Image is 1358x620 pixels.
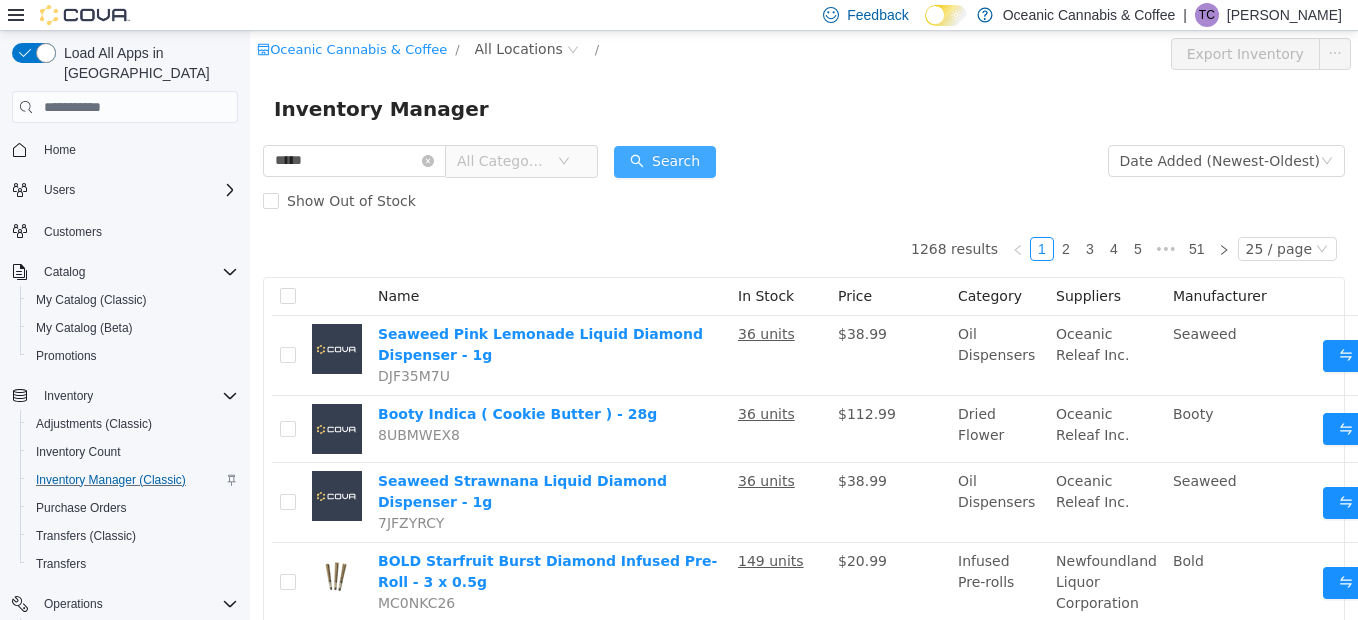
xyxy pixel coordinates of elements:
[20,550,246,578] button: Transfers
[28,496,238,520] span: Purchase Orders
[28,496,135,520] a: Purchase Orders
[44,264,85,280] span: Catalog
[1073,309,1165,341] button: icon: swapMove
[488,295,545,311] u: 36 units
[128,564,205,580] span: MC0NKC26
[205,11,209,26] span: /
[4,258,246,286] button: Catalog
[806,442,879,479] span: Oceanic Releaf Inc.
[36,472,186,488] span: Inventory Manager (Classic)
[36,137,238,162] span: Home
[56,43,238,83] span: Load All Apps in [GEOGRAPHIC_DATA]
[28,412,238,436] span: Adjustments (Classic)
[7,11,197,26] a: icon: shopOceanic Cannabis & Coffee
[207,120,298,140] span: All Categories
[62,520,112,570] img: BOLD Starfruit Burst Diamond Infused Pre-Roll - 3 x 0.5g hero shot
[1073,456,1165,488] button: icon: swapMove
[588,295,637,311] span: $38.99
[923,375,964,391] span: Booty
[962,206,986,230] li: Next Page
[588,442,637,458] span: $38.99
[225,7,313,29] span: All Locations
[28,440,129,464] a: Inventory Count
[28,468,194,492] a: Inventory Manager (Classic)
[923,295,987,311] span: Seaweed
[36,416,152,432] span: Adjustments (Classic)
[36,260,238,284] span: Catalog
[1066,212,1078,226] i: icon: down
[62,373,112,423] img: Booty Indica ( Cookie Butter ) - 28g placeholder
[1003,3,1176,27] p: Oceanic Cannabis & Coffee
[308,124,320,138] i: icon: down
[921,7,1070,39] button: Export Inventory
[128,375,407,391] a: Booty Indica ( Cookie Butter ) - 28g
[20,494,246,522] button: Purchase Orders
[20,342,246,370] button: Promotions
[20,522,246,550] button: Transfers (Classic)
[900,206,932,230] span: •••
[933,207,961,229] a: 51
[36,178,83,202] button: Users
[36,592,238,616] span: Operations
[806,375,879,412] span: Oceanic Releaf Inc.
[932,206,962,230] li: 51
[36,500,127,516] span: Purchase Orders
[128,484,194,500] span: 7JFZYRCY
[20,314,246,342] button: My Catalog (Beta)
[4,216,246,245] button: Customers
[28,524,144,548] a: Transfers (Classic)
[923,522,954,538] span: Bold
[806,257,871,273] span: Suppliers
[870,115,1070,145] div: Date Added (Newest-Oldest)
[172,124,184,136] i: icon: close-circle
[28,288,155,312] a: My Catalog (Classic)
[4,590,246,618] button: Operations
[876,206,900,230] li: 5
[588,375,646,391] span: $112.99
[488,257,544,273] span: In Stock
[1195,3,1219,27] div: Thomas Clarke
[925,5,967,26] input: Dark Mode
[4,176,246,204] button: Users
[780,206,804,230] li: 1
[1069,7,1101,39] button: icon: ellipsis
[708,257,772,273] span: Category
[7,12,20,25] i: icon: shop
[128,442,417,479] a: Seaweed Strawnana Liquid Diamond Dispenser - 1g
[661,206,748,230] li: 1268 results
[20,410,246,438] button: Adjustments (Classic)
[923,257,1017,273] span: Manufacturer
[756,206,780,230] li: Previous Page
[4,382,246,410] button: Inventory
[804,206,828,230] li: 2
[28,288,238,312] span: My Catalog (Classic)
[364,115,466,147] button: icon: searchSearch
[44,182,75,198] span: Users
[828,206,852,230] li: 3
[28,552,94,576] a: Transfers
[762,213,774,225] i: icon: left
[36,592,111,616] button: Operations
[62,293,112,343] img: Seaweed Pink Lemonade Liquid Diamond Dispenser - 1g placeholder
[996,207,1062,229] div: 25 / page
[44,142,76,158] span: Home
[28,440,238,464] span: Inventory Count
[781,207,803,229] a: 1
[28,524,238,548] span: Transfers (Classic)
[44,224,102,240] span: Customers
[28,468,238,492] span: Inventory Manager (Classic)
[36,292,147,308] span: My Catalog (Classic)
[700,512,798,592] td: Infused Pre-rolls
[128,522,467,559] a: BOLD Starfruit Burst Diamond Infused Pre-Roll - 3 x 0.5g
[20,438,246,466] button: Inventory Count
[700,432,798,512] td: Oil Dispensers
[28,344,238,368] span: Promotions
[36,348,97,364] span: Promotions
[1183,3,1187,27] p: |
[345,11,349,26] span: /
[44,596,103,612] span: Operations
[24,62,251,94] span: Inventory Manager
[44,388,93,404] span: Inventory
[488,522,554,538] u: 149 units
[847,5,908,25] span: Feedback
